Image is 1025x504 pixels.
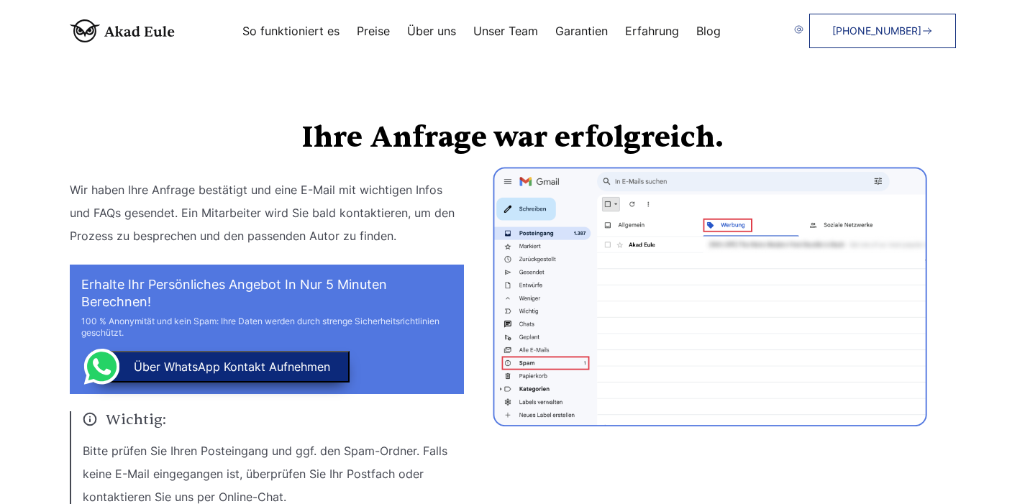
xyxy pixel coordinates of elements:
[625,25,679,37] a: Erfahrung
[70,124,956,152] h1: Ihre Anfrage war erfolgreich.
[555,25,608,37] a: Garantien
[70,19,175,42] img: logo
[696,25,721,37] a: Blog
[92,351,350,382] button: über WhatsApp Kontakt aufnehmen
[407,25,456,37] a: Über uns
[357,25,390,37] a: Preise
[809,14,956,48] a: [PHONE_NUMBER]
[81,276,452,311] h2: Erhalte Ihr persönliches Angebot in nur 5 Minuten berechnen!
[832,25,921,37] span: [PHONE_NUMBER]
[242,25,340,37] a: So funktioniert es
[81,316,452,339] div: 100 % Anonymität und kein Spam: Ihre Daten werden durch strenge Sicherheitsrichtlinien geschützt.
[70,178,464,247] p: Wir haben Ihre Anfrage bestätigt und eine E-Mail mit wichtigen Infos und FAQs gesendet. Ein Mitar...
[83,411,464,428] span: Wichtig:
[493,167,927,426] img: thanks
[473,25,538,37] a: Unser Team
[794,25,803,35] img: email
